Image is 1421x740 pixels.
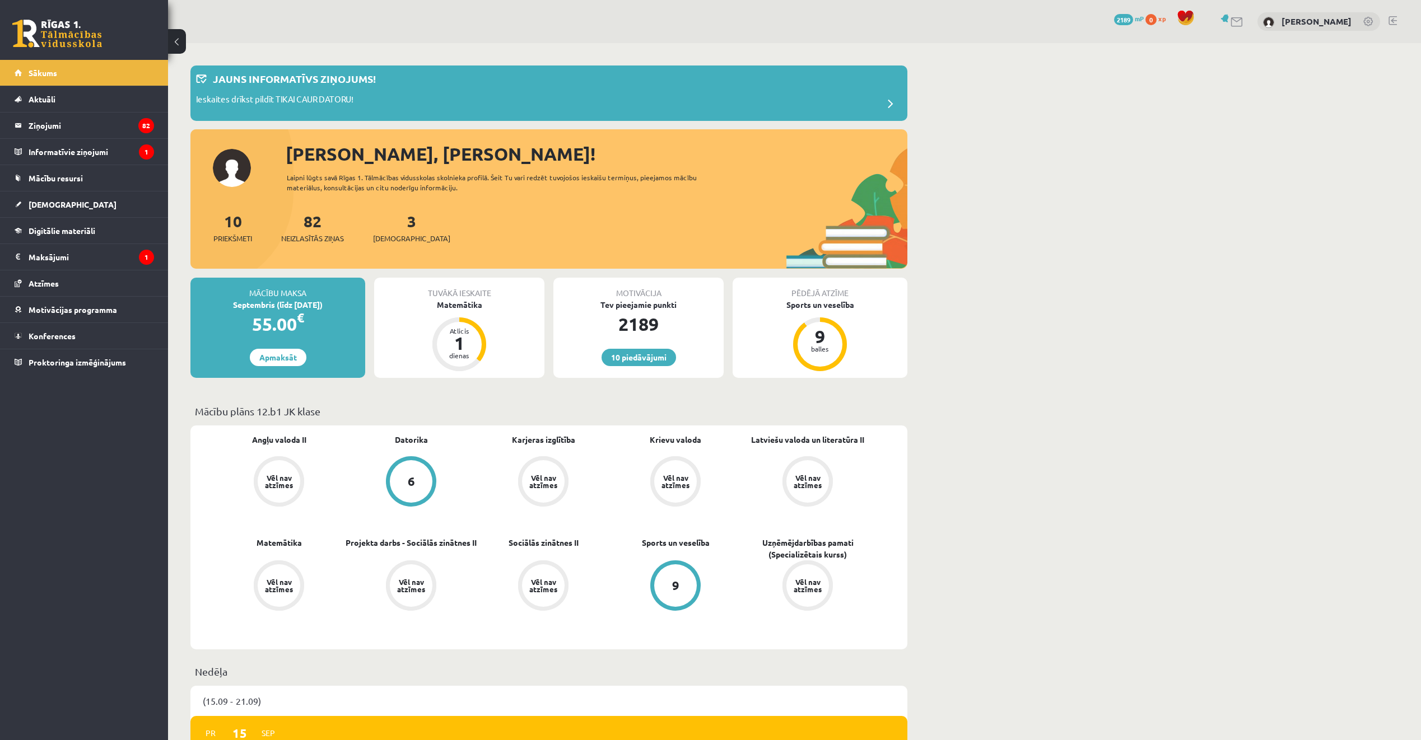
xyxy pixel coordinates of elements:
span: Neizlasītās ziņas [281,233,344,244]
div: Vēl nav atzīmes [792,578,823,593]
div: [PERSON_NAME], [PERSON_NAME]! [286,140,907,167]
img: Sandijs Nils Griķis [1263,17,1274,28]
div: Atlicis [442,327,476,334]
a: 6 [345,456,477,509]
div: 9 [803,327,837,345]
a: Rīgas 1. Tālmācības vidusskola [12,20,102,48]
a: Apmaksāt [250,349,306,366]
a: 2189 mP [1114,14,1144,23]
p: Mācību plāns 12.b1 JK klase [195,404,903,419]
div: 2189 [553,311,724,338]
a: Digitālie materiāli [15,218,154,243]
span: Aktuāli [29,94,55,104]
a: Sports un veselība 9 balles [733,299,907,373]
div: dienas [442,352,476,359]
span: Motivācijas programma [29,305,117,315]
div: Laipni lūgts savā Rīgas 1. Tālmācības vidusskolas skolnieka profilā. Šeit Tu vari redzēt tuvojošo... [287,172,717,193]
a: Motivācijas programma [15,297,154,322]
i: 1 [139,250,154,265]
span: xp [1158,14,1166,23]
div: Septembris (līdz [DATE]) [190,299,365,311]
a: Vēl nav atzīmes [345,560,477,613]
a: Krievu valoda [650,434,701,446]
legend: Ziņojumi [29,113,154,138]
div: Vēl nav atzīmes [263,578,295,593]
i: 1 [139,144,154,160]
a: 10Priekšmeti [213,211,252,244]
div: Vēl nav atzīmes [660,474,691,489]
p: Jauns informatīvs ziņojums! [213,71,376,86]
a: 3[DEMOGRAPHIC_DATA] [373,211,450,244]
div: Mācību maksa [190,278,365,299]
a: Vēl nav atzīmes [609,456,742,509]
a: Maksājumi1 [15,244,154,270]
a: Datorika [395,434,428,446]
p: Ieskaites drīkst pildīt TIKAI CAUR DATORU! [196,93,353,109]
a: 82Neizlasītās ziņas [281,211,344,244]
div: 55.00 [190,311,365,338]
span: Priekšmeti [213,233,252,244]
a: Informatīvie ziņojumi1 [15,139,154,165]
a: [PERSON_NAME] [1282,16,1352,27]
p: Nedēļa [195,664,903,679]
span: [DEMOGRAPHIC_DATA] [373,233,450,244]
a: Konferences [15,323,154,349]
a: Uzņēmējdarbības pamati (Specializētais kurss) [742,537,874,560]
div: (15.09 - 21.09) [190,686,907,716]
span: € [297,310,304,326]
div: 9 [672,579,679,592]
div: Vēl nav atzīmes [263,474,295,489]
div: 6 [408,475,415,488]
span: Konferences [29,331,76,341]
span: 0 [1145,14,1157,25]
a: Aktuāli [15,86,154,112]
a: Atzīmes [15,270,154,296]
div: Motivācija [553,278,724,299]
a: 10 piedāvājumi [602,349,676,366]
div: Pēdējā atzīme [733,278,907,299]
a: 0 xp [1145,14,1171,23]
div: Vēl nav atzīmes [792,474,823,489]
span: Digitālie materiāli [29,226,95,236]
a: Sākums [15,60,154,86]
a: Ziņojumi82 [15,113,154,138]
a: Sociālās zinātnes II [509,537,579,549]
div: Vēl nav atzīmes [528,578,559,593]
a: Projekta darbs - Sociālās zinātnes II [346,537,477,549]
span: Proktoringa izmēģinājums [29,357,126,367]
a: Karjeras izglītība [512,434,575,446]
a: Matemātika Atlicis 1 dienas [374,299,544,373]
legend: Maksājumi [29,244,154,270]
i: 82 [138,118,154,133]
div: Vēl nav atzīmes [528,474,559,489]
a: Proktoringa izmēģinājums [15,349,154,375]
a: Mācību resursi [15,165,154,191]
a: Angļu valoda II [252,434,306,446]
a: Vēl nav atzīmes [742,560,874,613]
span: Mācību resursi [29,173,83,183]
span: [DEMOGRAPHIC_DATA] [29,199,117,209]
div: 1 [442,334,476,352]
a: Vēl nav atzīmes [213,560,345,613]
div: Vēl nav atzīmes [395,578,427,593]
span: 2189 [1114,14,1133,25]
span: mP [1135,14,1144,23]
a: 9 [609,560,742,613]
a: Latviešu valoda un literatūra II [751,434,864,446]
a: Vēl nav atzīmes [477,560,609,613]
span: Atzīmes [29,278,59,288]
a: Vēl nav atzīmes [477,456,609,509]
span: Sākums [29,68,57,78]
legend: Informatīvie ziņojumi [29,139,154,165]
div: Sports un veselība [733,299,907,311]
a: Matemātika [257,537,302,549]
div: Tev pieejamie punkti [553,299,724,311]
a: Sports un veselība [642,537,710,549]
a: Jauns informatīvs ziņojums! Ieskaites drīkst pildīt TIKAI CAUR DATORU! [196,71,902,115]
a: Vēl nav atzīmes [742,456,874,509]
div: balles [803,345,837,352]
div: Matemātika [374,299,544,311]
div: Tuvākā ieskaite [374,278,544,299]
a: Vēl nav atzīmes [213,456,345,509]
a: [DEMOGRAPHIC_DATA] [15,191,154,217]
